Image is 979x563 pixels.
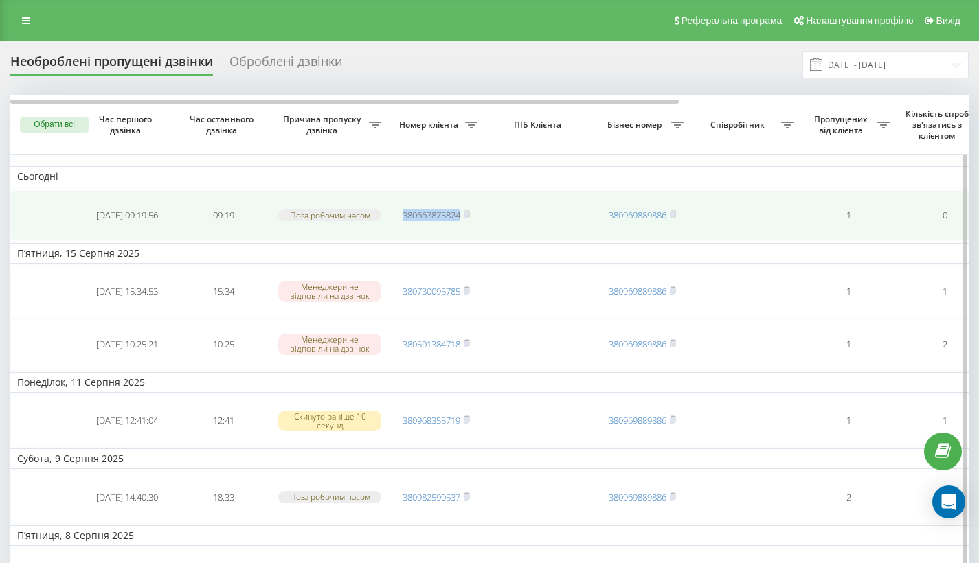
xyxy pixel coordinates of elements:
td: 1 [800,266,897,317]
span: Бізнес номер [601,119,671,130]
span: Вихід [936,15,960,26]
a: 380969889886 [609,209,666,221]
span: Співробітник [697,119,781,130]
span: Час першого дзвінка [90,114,164,135]
button: Обрати всі [20,117,89,133]
td: 1 [800,395,897,446]
div: Оброблені дзвінки [229,54,342,76]
td: 12:41 [175,395,271,446]
div: Менеджери не відповіли на дзвінок [278,281,381,301]
td: 2 [800,472,897,522]
a: 380969889886 [609,285,666,297]
td: 09:19 [175,190,271,240]
td: 10:25 [175,319,271,369]
div: Менеджери не відповіли на дзвінок [278,334,381,354]
a: 380501384718 [403,338,460,350]
a: 380730095785 [403,285,460,297]
span: Пропущених від клієнта [807,114,877,135]
div: Поза робочим часом [278,209,381,221]
a: 380969889886 [609,414,666,426]
td: 18:33 [175,472,271,522]
td: [DATE] 15:34:53 [79,266,175,317]
a: 380667875824 [403,209,460,221]
td: [DATE] 09:19:56 [79,190,175,240]
span: Номер клієнта [395,119,465,130]
a: 380969889886 [609,491,666,503]
div: Скинуто раніше 10 секунд [278,411,381,431]
span: Причина пропуску дзвінка [278,114,369,135]
div: Необроблені пропущені дзвінки [10,54,213,76]
td: [DATE] 12:41:04 [79,395,175,446]
div: Поза робочим часом [278,491,381,503]
td: 1 [800,319,897,369]
td: 1 [800,190,897,240]
a: 380969889886 [609,338,666,350]
span: Налаштування профілю [806,15,913,26]
td: 15:34 [175,266,271,317]
a: 380968355719 [403,414,460,426]
span: Час останнього дзвінка [186,114,260,135]
a: 380982590537 [403,491,460,503]
td: [DATE] 10:25:21 [79,319,175,369]
td: [DATE] 14:40:30 [79,472,175,522]
span: Кількість спроб зв'язатись з клієнтом [903,108,974,141]
div: Open Intercom Messenger [932,485,965,518]
span: Реферальна програма [682,15,783,26]
span: ПІБ Клієнта [496,119,583,130]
